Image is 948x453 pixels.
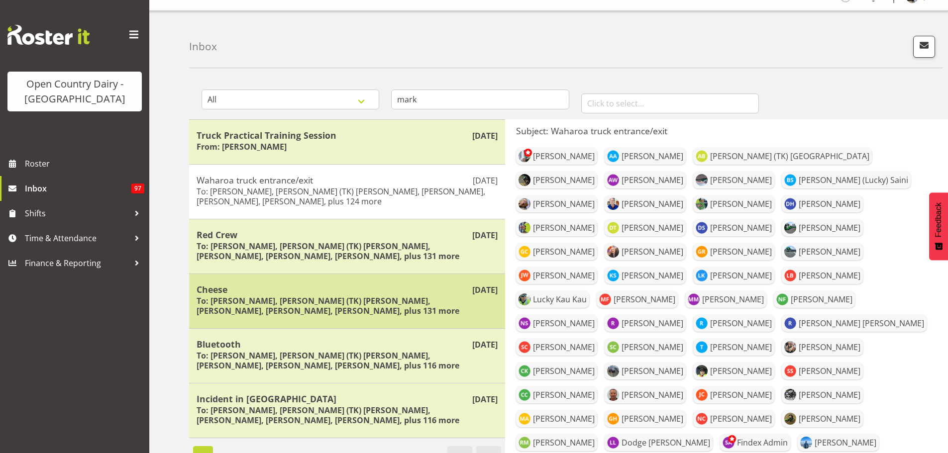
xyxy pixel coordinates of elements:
div: [PERSON_NAME] [710,174,772,186]
h6: To: [PERSON_NAME], [PERSON_NAME] (TK) [PERSON_NAME], [PERSON_NAME], [PERSON_NAME], [PERSON_NAME],... [197,296,498,316]
div: [PERSON_NAME] [710,270,772,281]
div: [PERSON_NAME] [702,293,764,305]
div: [PERSON_NAME] [791,293,852,305]
img: lindsay-laing8726.jpg [607,437,619,449]
img: mark-fowler8198.jpg [599,293,611,305]
span: Finance & Reporting [25,256,129,271]
p: [DATE] [472,130,498,142]
h5: Incident in [GEOGRAPHIC_DATA] [197,393,498,404]
img: john-cottingham8383.jpg [696,389,708,401]
h6: From: [PERSON_NAME] [197,142,287,152]
div: [PERSON_NAME] (Lucky) Saini [799,174,908,186]
div: [PERSON_NAME] [710,413,772,425]
p: [DATE] [472,339,498,351]
div: [PERSON_NAME] [PERSON_NAME] [799,317,924,329]
p: [DATE] [473,175,498,186]
span: Roster [25,156,144,171]
img: ross-robert-hamilton8205.jpg [784,317,796,329]
h5: Red Crew [197,229,498,240]
div: [PERSON_NAME] [622,246,683,258]
div: [PERSON_NAME] [799,246,860,258]
div: Open Country Dairy - [GEOGRAPHIC_DATA] [17,77,132,106]
img: tony-fielding740b4c097f9f563061d1fea07ff70ab3.png [784,413,796,425]
div: [PERSON_NAME] [622,341,683,353]
img: graham-houghton8496.jpg [607,413,619,425]
div: [PERSON_NAME] [799,389,860,401]
div: [PERSON_NAME] [710,317,772,329]
div: [PERSON_NAME] [710,389,772,401]
img: abhilash-antony8160.jpg [607,150,619,162]
h4: Inbox [189,41,217,52]
h6: To: [PERSON_NAME], [PERSON_NAME] (TK) [PERSON_NAME], [PERSON_NAME], [PERSON_NAME], [PERSON_NAME],... [197,351,498,370]
img: salli-smith8255.jpg [784,365,796,377]
div: [PERSON_NAME] [710,246,772,258]
div: [PERSON_NAME] [614,293,675,305]
div: [PERSON_NAME] [799,413,860,425]
button: Feedback - Show survey [929,192,948,260]
div: [PERSON_NAME] [533,437,595,449]
img: salli-admin8814.jpg [723,437,735,449]
img: bhupinder-saini8168.jpg [784,174,796,186]
img: gerard-cavanagh8181.jpg [519,246,530,258]
img: richard-epere8203.jpg [607,317,619,329]
div: Dodge [PERSON_NAME] [622,437,710,449]
img: lalesh-kumar8193.jpg [696,270,708,281]
div: [PERSON_NAME] [533,341,595,353]
img: Rosterit website logo [7,25,90,45]
div: [PERSON_NAME] [622,174,683,186]
span: Time & Attendance [25,231,129,246]
img: wally-haumu88feead7bec18aeb479ed3e5b656e965.png [696,365,708,377]
img: norman-sellen8201.jpg [519,317,530,329]
img: kerry-slater8192.jpg [607,270,619,281]
h5: Bluetooth [197,339,498,350]
div: [PERSON_NAME] [622,365,683,377]
div: Findex Admin [737,437,788,449]
img: leon-paki0a3acc02deb91494574d30e60bc084d6.png [519,150,530,162]
img: graeme-larsen0ea5088a24d43999575fc2d8f1821533.png [607,246,619,258]
img: john-walters8189.jpg [519,270,530,281]
img: brent-adams6c2ed5726f1d41a690d4d5a40633ac2e.png [519,198,530,210]
img: amrik-singh03ac6be936c81c43ac146ad11541ec6c.png [519,174,530,186]
h5: Truck Practical Training Session [197,130,498,141]
div: [PERSON_NAME] [533,150,595,162]
img: alan-bedford8161.jpg [696,150,708,162]
h5: Waharoa truck entrance/exit [197,175,498,185]
div: [PERSON_NAME] [799,198,860,210]
input: Click to select... [581,93,759,113]
img: duncan-shirley8178.jpg [696,222,708,234]
div: [PERSON_NAME] [710,341,772,353]
img: richard-marsh8634.jpg [519,437,530,449]
div: [PERSON_NAME] [533,198,595,210]
img: gavin-harveye11ac0a916feb0e493ce4c197db03d8f.png [784,341,796,353]
span: Feedback [934,202,943,237]
div: [PERSON_NAME] [622,222,683,234]
div: [PERSON_NAME] (TK) [GEOGRAPHIC_DATA] [710,150,869,162]
div: Lucky Kau Kau [533,293,587,305]
img: dutchie-egbert-dijkstra16581717ab99e963f859ad63957c2ca1.png [784,222,796,234]
span: 97 [131,183,144,193]
img: dave-trepels8177.jpg [607,222,619,234]
div: [PERSON_NAME] [622,389,683,401]
img: jayden-vincent526be9264d371de1c61c32976aef3f65.png [784,246,796,258]
div: [PERSON_NAME] [533,174,595,186]
div: [PERSON_NAME] [622,150,683,162]
div: [PERSON_NAME] [533,413,595,425]
img: darren-hatcher8175.jpg [784,198,796,210]
div: [PERSON_NAME] [799,365,860,377]
img: lucky-kau-kaub75bdeb4ebc3a1a5d501d68e79194433.png [519,293,530,305]
img: chris-kneebone8233.jpg [519,365,530,377]
img: jasdeep-singh19847876882c2a89ba675affc09418e1.png [607,365,619,377]
h5: Subject: Waharoa truck entrance/exit [516,125,937,136]
span: Shifts [25,206,129,221]
img: casey-leonard878990e35a367874541f88119341483c.png [696,198,708,210]
div: [PERSON_NAME] [622,413,683,425]
img: callum-leslieb2ccbb570efb4ea93546c50242686de0.png [607,198,619,210]
img: linsay-bourne8194.jpg [784,270,796,281]
img: mark-ansley8472.jpg [519,413,530,425]
img: barry-morgan1fcdc3dbfdd87109e0eae247047b2e04.png [696,174,708,186]
div: [PERSON_NAME] [710,198,772,210]
img: daryl-wrigley6f2330e6b44fb510819945a2b605f27c.png [519,222,530,234]
input: Search [391,90,569,109]
h6: To: [PERSON_NAME], [PERSON_NAME] (TK) [PERSON_NAME], [PERSON_NAME], [PERSON_NAME], [PERSON_NAME],... [197,405,498,425]
img: andy-webb8163.jpg [607,174,619,186]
